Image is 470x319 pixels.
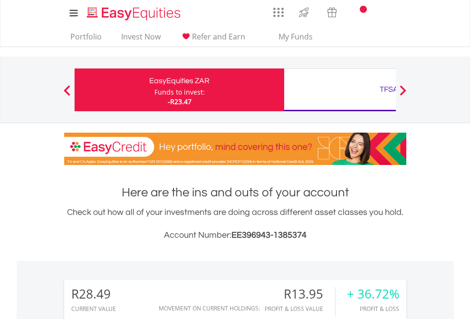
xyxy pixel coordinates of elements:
button: Previous [58,90,77,99]
span: EE396943-1385374 [231,231,307,240]
a: Vouchers [318,2,346,20]
div: CURRENT VALUE [71,306,116,312]
a: Refer and Earn [176,32,249,47]
h3: Account Number: [64,229,406,242]
a: Portfolio [67,32,106,47]
div: Movement on Current Holdings: [159,305,260,311]
div: Profit & Loss [347,306,399,312]
div: R28.49 [71,287,116,301]
img: EasyEquities_Logo.png [85,6,184,21]
img: thrive-v2.svg [296,5,312,20]
span: -R23.47 [168,97,192,106]
a: Home page [83,2,184,21]
span: My Funds [265,30,327,43]
div: Profit & Loss Value [265,306,335,312]
a: AppsGrid [267,2,290,18]
a: FAQ's and Support [370,2,394,21]
img: EasyCredit Promotion Banner [64,133,406,165]
img: grid-menu-icon.svg [273,7,284,18]
div: Funds to invest: [154,87,205,97]
a: My Profile [394,2,419,23]
h1: Here are the ins and outs of your account [64,184,406,201]
div: + 36.72% [347,287,399,301]
button: Next [393,90,412,99]
div: Check out how all of your investments are doing across different asset classes you hold. [64,206,406,242]
a: Notifications [346,2,370,21]
span: Refer and Earn [192,31,245,42]
div: R13.95 [265,287,335,301]
div: EasyEquities ZAR [80,74,278,87]
a: Invest Now [117,32,164,47]
img: vouchers-v2.svg [324,5,340,20]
